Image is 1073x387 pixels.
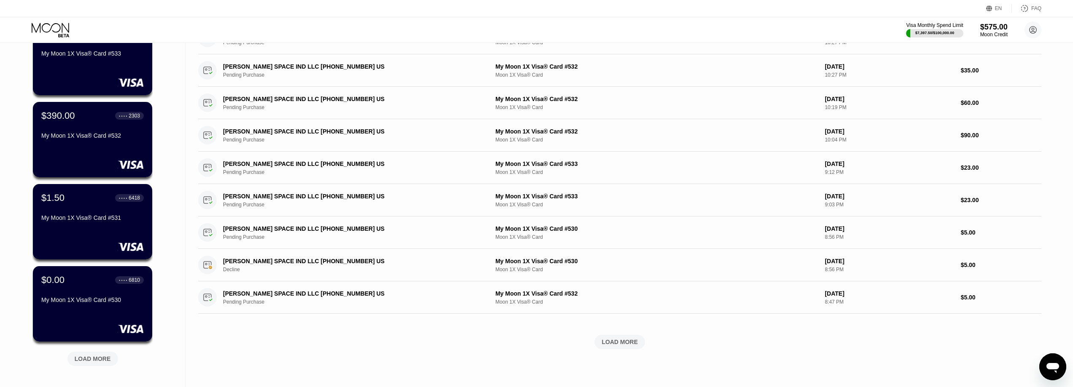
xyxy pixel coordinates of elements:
div: ● ● ● ● [119,115,127,117]
div: [DATE] [825,225,954,232]
div: 8:47 PM [825,299,954,305]
div: ● ● ● ● [119,197,127,199]
div: LOAD MORE [198,335,1041,349]
div: [PERSON_NAME] SPACE IND LLC [PHONE_NUMBER] USPending PurchaseMy Moon 1X Visa® Card #533Moon 1X Vi... [198,152,1041,184]
div: [PERSON_NAME] SPACE IND LLC [PHONE_NUMBER] US [223,160,466,167]
div: My Moon 1X Visa® Card #532 [495,96,818,102]
div: 8:56 PM [825,234,954,240]
div: 6418 [129,195,140,201]
div: LOAD MORE [75,355,111,363]
div: [PERSON_NAME] SPACE IND LLC [PHONE_NUMBER] US [223,128,466,135]
iframe: Кнопка запуска окна обмена сообщениями [1039,353,1066,380]
div: My Moon 1X Visa® Card #533 [495,193,818,200]
div: $1.00● ● ● ●4847My Moon 1X Visa® Card #533 [33,20,152,95]
div: [DATE] [825,96,954,102]
div: $23.00 [961,164,1041,171]
div: Pending Purchase [223,202,484,208]
div: $575.00 [980,23,1008,32]
div: Moon 1X Visa® Card [495,72,818,78]
div: $60.00 [961,99,1041,106]
div: Moon 1X Visa® Card [495,202,818,208]
div: [DATE] [825,160,954,167]
div: Moon 1X Visa® Card [495,104,818,110]
div: $90.00 [961,132,1041,139]
div: My Moon 1X Visa® Card #530 [495,225,818,232]
div: Moon 1X Visa® Card [495,299,818,305]
div: Moon Credit [980,32,1008,37]
div: ● ● ● ● [119,279,127,281]
div: Moon 1X Visa® Card [495,234,818,240]
div: 10:19 PM [825,104,954,110]
div: [PERSON_NAME] SPACE IND LLC [PHONE_NUMBER] US [223,258,466,264]
div: LOAD MORE [61,348,124,366]
div: [DATE] [825,128,954,135]
div: My Moon 1X Visa® Card #532 [495,290,818,297]
div: [PERSON_NAME] SPACE IND LLC [PHONE_NUMBER] USPending PurchaseMy Moon 1X Visa® Card #532Moon 1X Vi... [198,87,1041,119]
div: [DATE] [825,193,954,200]
div: [PERSON_NAME] SPACE IND LLC [PHONE_NUMBER] US [223,96,466,102]
div: [PERSON_NAME] SPACE IND LLC [PHONE_NUMBER] USPending PurchaseMy Moon 1X Visa® Card #532Moon 1X Vi... [198,54,1041,87]
div: [PERSON_NAME] SPACE IND LLC [PHONE_NUMBER] USPending PurchaseMy Moon 1X Visa® Card #532Moon 1X Vi... [198,119,1041,152]
div: Pending Purchase [223,234,484,240]
div: $5.00 [961,262,1041,268]
div: [PERSON_NAME] SPACE IND LLC [PHONE_NUMBER] USPending PurchaseMy Moon 1X Visa® Card #530Moon 1X Vi... [198,216,1041,249]
div: [PERSON_NAME] SPACE IND LLC [PHONE_NUMBER] US [223,63,466,70]
div: FAQ [1012,4,1041,13]
div: My Moon 1X Visa® Card #531 [41,214,144,221]
div: My Moon 1X Visa® Card #530 [41,296,144,303]
div: $575.00Moon Credit [980,23,1008,37]
div: $0.00 [41,275,65,286]
div: 10:04 PM [825,137,954,143]
div: [PERSON_NAME] SPACE IND LLC [PHONE_NUMBER] US [223,225,466,232]
div: $5.00 [961,294,1041,301]
div: [PERSON_NAME] SPACE IND LLC [PHONE_NUMBER] USPending PurchaseMy Moon 1X Visa® Card #533Moon 1X Vi... [198,184,1041,216]
div: Visa Monthly Spend Limit [906,22,963,28]
div: [DATE] [825,258,954,264]
div: 10:27 PM [825,72,954,78]
div: Moon 1X Visa® Card [495,169,818,175]
div: [PERSON_NAME] SPACE IND LLC [PHONE_NUMBER] US [223,290,466,297]
div: $1.50 [41,192,65,203]
div: Pending Purchase [223,137,484,143]
div: FAQ [1031,5,1041,11]
div: 2303 [129,113,140,119]
div: $23.00 [961,197,1041,203]
div: [DATE] [825,63,954,70]
div: Moon 1X Visa® Card [495,137,818,143]
div: $1.50● ● ● ●6418My Moon 1X Visa® Card #531 [33,184,152,259]
div: Moon 1X Visa® Card [495,267,818,272]
div: EN [986,4,1012,13]
div: Pending Purchase [223,104,484,110]
div: $5.00 [961,229,1041,236]
div: $390.00● ● ● ●2303My Moon 1X Visa® Card #532 [33,102,152,177]
div: Pending Purchase [223,72,484,78]
div: My Moon 1X Visa® Card #533 [41,50,144,57]
div: My Moon 1X Visa® Card #533 [495,160,818,167]
div: $7,397.50 / $100,000.00 [915,31,955,35]
div: EN [995,5,1002,11]
div: Visa Monthly Spend Limit$7,397.50/$100,000.00 [906,22,963,37]
div: Decline [223,267,484,272]
div: 6810 [129,277,140,283]
div: LOAD MORE [602,338,638,346]
div: My Moon 1X Visa® Card #532 [41,132,144,139]
div: My Moon 1X Visa® Card #532 [495,128,818,135]
div: My Moon 1X Visa® Card #530 [495,258,818,264]
div: $390.00 [41,110,75,121]
div: [PERSON_NAME] SPACE IND LLC [PHONE_NUMBER] USDeclineMy Moon 1X Visa® Card #530Moon 1X Visa® Card[... [198,249,1041,281]
div: My Moon 1X Visa® Card #532 [495,63,818,70]
div: Pending Purchase [223,169,484,175]
div: 9:12 PM [825,169,954,175]
div: [PERSON_NAME] SPACE IND LLC [PHONE_NUMBER] US [223,193,466,200]
div: $35.00 [961,67,1041,74]
div: 8:56 PM [825,267,954,272]
div: $0.00● ● ● ●6810My Moon 1X Visa® Card #530 [33,266,152,342]
div: [PERSON_NAME] SPACE IND LLC [PHONE_NUMBER] USPending PurchaseMy Moon 1X Visa® Card #532Moon 1X Vi... [198,281,1041,314]
div: 9:03 PM [825,202,954,208]
div: [DATE] [825,290,954,297]
div: Pending Purchase [223,299,484,305]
